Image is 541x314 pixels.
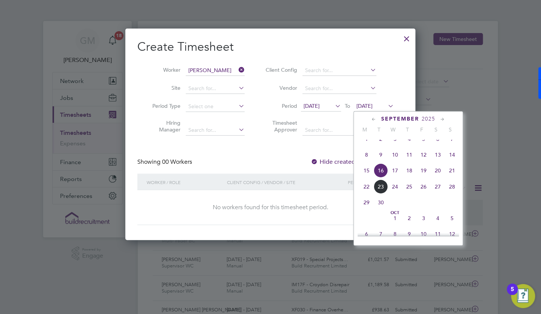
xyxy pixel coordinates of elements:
[400,126,415,133] span: T
[386,126,400,133] span: W
[263,103,297,109] label: Period
[372,126,386,133] span: T
[431,211,445,225] span: 4
[225,174,346,191] div: Client Config / Vendor / Site
[416,148,431,162] span: 12
[374,195,388,210] span: 30
[445,227,459,241] span: 12
[359,148,374,162] span: 8
[356,103,373,109] span: [DATE]
[422,116,435,122] span: 2025
[402,211,416,225] span: 2
[343,101,352,111] span: To
[402,163,416,178] span: 18
[431,148,445,162] span: 13
[145,174,225,191] div: Worker / Role
[302,125,376,136] input: Search for...
[263,119,297,133] label: Timesheet Approver
[402,148,416,162] span: 11
[304,103,320,109] span: [DATE]
[302,83,376,94] input: Search for...
[402,227,416,241] span: 9
[186,125,245,136] input: Search for...
[147,85,180,91] label: Site
[416,227,431,241] span: 10
[263,85,297,91] label: Vendor
[416,211,431,225] span: 3
[263,66,297,73] label: Client Config
[416,163,431,178] span: 19
[374,148,388,162] span: 9
[388,211,402,225] span: 1
[145,204,396,211] div: No workers found for this timesheet period.
[359,195,374,210] span: 29
[388,180,402,194] span: 24
[186,65,245,76] input: Search for...
[147,66,180,73] label: Worker
[186,101,245,112] input: Select one
[431,180,445,194] span: 27
[388,211,402,215] span: Oct
[415,126,429,133] span: F
[445,163,459,178] span: 21
[402,180,416,194] span: 25
[429,126,443,133] span: S
[511,289,514,299] div: 5
[374,163,388,178] span: 16
[445,180,459,194] span: 28
[445,148,459,162] span: 14
[359,163,374,178] span: 15
[186,83,245,94] input: Search for...
[162,158,192,166] span: 00 Workers
[359,180,374,194] span: 22
[445,211,459,225] span: 5
[359,227,374,241] span: 6
[388,163,402,178] span: 17
[147,119,180,133] label: Hiring Manager
[137,158,194,166] div: Showing
[381,116,419,122] span: September
[416,180,431,194] span: 26
[388,148,402,162] span: 10
[137,39,403,55] h2: Create Timesheet
[388,227,402,241] span: 8
[511,284,535,308] button: Open Resource Center, 5 new notifications
[374,227,388,241] span: 7
[374,180,388,194] span: 23
[346,174,396,191] div: Period
[443,126,457,133] span: S
[302,65,376,76] input: Search for...
[431,227,445,241] span: 11
[431,163,445,178] span: 20
[147,103,180,109] label: Period Type
[311,158,387,166] label: Hide created timesheets
[358,126,372,133] span: M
